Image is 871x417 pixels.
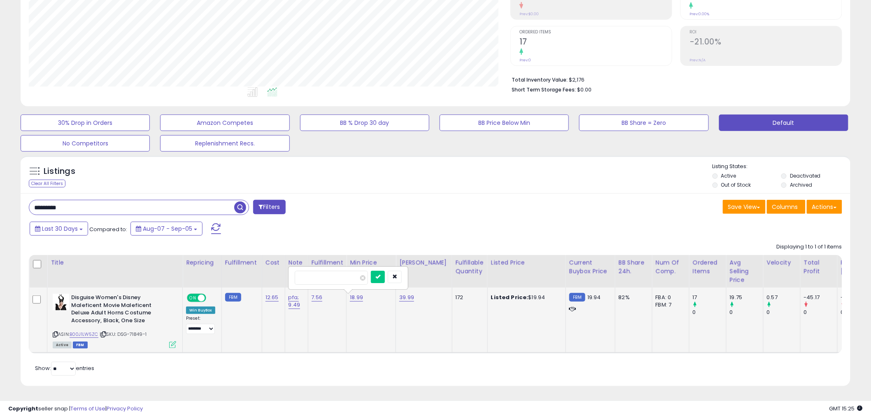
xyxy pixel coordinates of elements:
[21,115,150,131] button: 30% Drop in Orders
[312,258,343,276] div: Fulfillment Cost
[205,295,218,302] span: OFF
[186,316,215,334] div: Preset:
[440,115,569,131] button: BB Price Below Min
[689,58,706,63] small: Prev: N/A
[42,225,78,233] span: Last 30 Days
[29,180,65,187] div: Clear All Filters
[130,222,203,236] button: Aug-07 - Sep-05
[790,172,821,179] label: Deactivated
[70,331,98,338] a: B00J1LW5ZC
[312,293,323,302] a: 7.56
[30,222,88,236] button: Last 30 Days
[253,200,285,214] button: Filters
[804,309,837,316] div: 0
[53,294,176,347] div: ASIN:
[21,135,150,152] button: No Competitors
[350,293,363,302] a: 18.99
[143,225,192,233] span: Aug-07 - Sep-05
[519,30,672,35] span: Ordered Items
[689,12,709,16] small: Prev: 0.00%
[399,293,414,302] a: 39.99
[89,225,127,233] span: Compared to:
[689,30,842,35] span: ROI
[512,86,576,93] b: Short Term Storage Fees:
[71,294,171,326] b: Disguise Women's Disney Maleficent Movie Maleficent Deluxe Adult Horns Costume Accessory, Black, ...
[730,294,763,301] div: 19.75
[300,115,429,131] button: BB % Drop 30 day
[577,86,592,94] span: $0.00
[721,172,736,179] label: Active
[186,307,215,314] div: Win BuyBox
[772,203,798,211] span: Columns
[289,258,305,267] div: Note
[519,58,531,63] small: Prev: 0
[100,331,147,337] span: | SKU: DSG-71849-1
[579,115,708,131] button: BB Share = Zero
[807,200,842,214] button: Actions
[569,293,585,302] small: FBM
[491,294,559,301] div: $19.94
[790,181,812,188] label: Archived
[804,294,837,301] div: -45.17
[289,293,300,309] a: pfa; 9.49
[767,200,806,214] button: Columns
[160,115,289,131] button: Amazon Competes
[512,76,568,83] b: Total Inventory Value:
[35,364,94,372] span: Show: entries
[53,342,72,349] span: All listings currently available for purchase on Amazon
[693,258,723,276] div: Ordered Items
[186,258,218,267] div: Repricing
[73,342,88,349] span: FBM
[619,294,646,301] div: 82%
[160,135,289,152] button: Replenishment Recs.
[656,294,683,301] div: FBA: 0
[693,309,726,316] div: 0
[723,200,766,214] button: Save View
[767,294,800,301] div: 0.57
[456,258,484,276] div: Fulfillable Quantity
[656,258,686,276] div: Num of Comp.
[188,295,198,302] span: ON
[767,258,797,267] div: Velocity
[829,405,863,412] span: 2025-10-6 15:25 GMT
[569,258,612,276] div: Current Buybox Price
[587,293,601,301] span: 19.94
[719,115,848,131] button: Default
[656,301,683,309] div: FBM: 7
[53,294,69,310] img: 41QqGZC9i0L._SL40_.jpg
[8,405,143,413] div: seller snap | |
[804,258,834,276] div: Total Profit
[619,258,649,276] div: BB Share 24h.
[730,309,763,316] div: 0
[456,294,481,301] div: 172
[713,163,850,171] p: Listing States:
[399,258,448,267] div: [PERSON_NAME]
[491,293,529,301] b: Listed Price:
[225,293,241,302] small: FBM
[777,243,842,251] div: Displaying 1 to 1 of 1 items
[693,294,726,301] div: 17
[51,258,179,267] div: Title
[350,258,392,267] div: Min Price
[519,37,672,48] h2: 17
[8,405,38,412] strong: Copyright
[519,12,539,16] small: Prev: $0.00
[265,258,282,267] div: Cost
[265,293,279,302] a: 12.65
[107,405,143,412] a: Privacy Policy
[512,74,836,84] li: $2,176
[70,405,105,412] a: Terms of Use
[225,258,259,267] div: Fulfillment
[689,37,842,48] h2: -21.00%
[491,258,562,267] div: Listed Price
[721,181,751,188] label: Out of Stock
[767,309,800,316] div: 0
[44,166,75,177] h5: Listings
[730,258,760,284] div: Avg Selling Price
